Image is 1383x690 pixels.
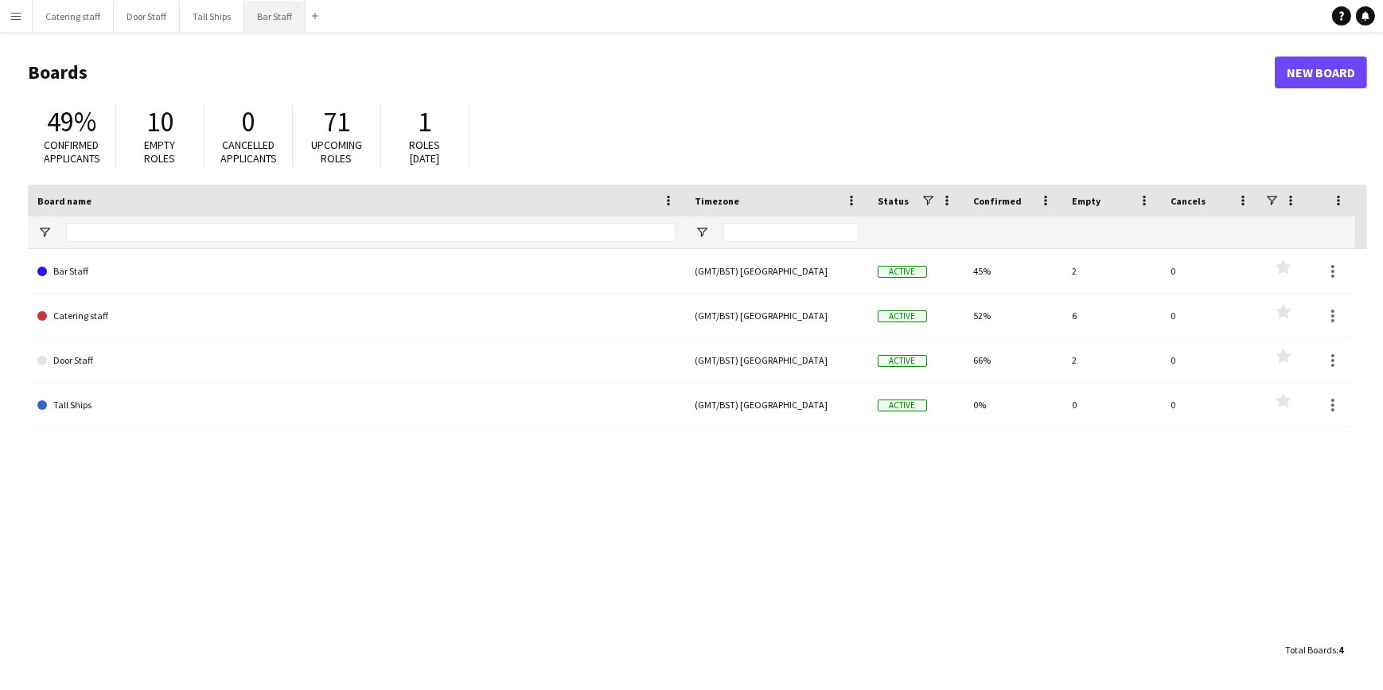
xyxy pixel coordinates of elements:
div: 0 [1161,249,1260,293]
button: Door Staff [114,1,180,32]
button: Tall Ships [180,1,244,32]
div: (GMT/BST) [GEOGRAPHIC_DATA] [685,338,868,382]
div: (GMT/BST) [GEOGRAPHIC_DATA] [685,383,868,427]
span: 71 [323,104,350,139]
span: Confirmed [973,195,1022,207]
div: 45% [964,249,1062,293]
span: 49% [47,104,96,139]
a: Catering staff [37,294,676,338]
div: (GMT/BST) [GEOGRAPHIC_DATA] [685,249,868,293]
div: 2 [1062,338,1161,382]
div: 0% [964,383,1062,427]
div: 0 [1161,338,1260,382]
div: 0 [1062,383,1161,427]
span: Active [878,400,927,411]
h1: Boards [28,60,1275,84]
input: Timezone Filter Input [723,223,859,242]
a: New Board [1275,57,1367,88]
span: 1 [419,104,432,139]
span: Status [878,195,909,207]
button: Catering staff [33,1,114,32]
div: 66% [964,338,1062,382]
span: Roles [DATE] [410,138,441,166]
div: 0 [1161,294,1260,337]
button: Bar Staff [244,1,306,32]
span: 4 [1338,644,1343,656]
span: Timezone [695,195,739,207]
span: Total Boards [1285,644,1336,656]
span: Empty [1072,195,1101,207]
div: (GMT/BST) [GEOGRAPHIC_DATA] [685,294,868,337]
span: Active [878,310,927,322]
div: 0 [1161,383,1260,427]
span: Board name [37,195,92,207]
div: 6 [1062,294,1161,337]
span: Active [878,266,927,278]
span: Active [878,355,927,367]
a: Door Staff [37,338,676,383]
button: Open Filter Menu [695,225,709,240]
button: Open Filter Menu [37,225,52,240]
div: : [1285,634,1343,665]
div: 2 [1062,249,1161,293]
span: 0 [242,104,255,139]
span: 10 [146,104,173,139]
input: Board name Filter Input [66,223,676,242]
a: Bar Staff [37,249,676,294]
span: Upcoming roles [311,138,362,166]
div: 52% [964,294,1062,337]
a: Tall Ships [37,383,676,427]
span: Empty roles [145,138,176,166]
span: Cancels [1171,195,1206,207]
span: Confirmed applicants [44,138,100,166]
span: Cancelled applicants [220,138,277,166]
